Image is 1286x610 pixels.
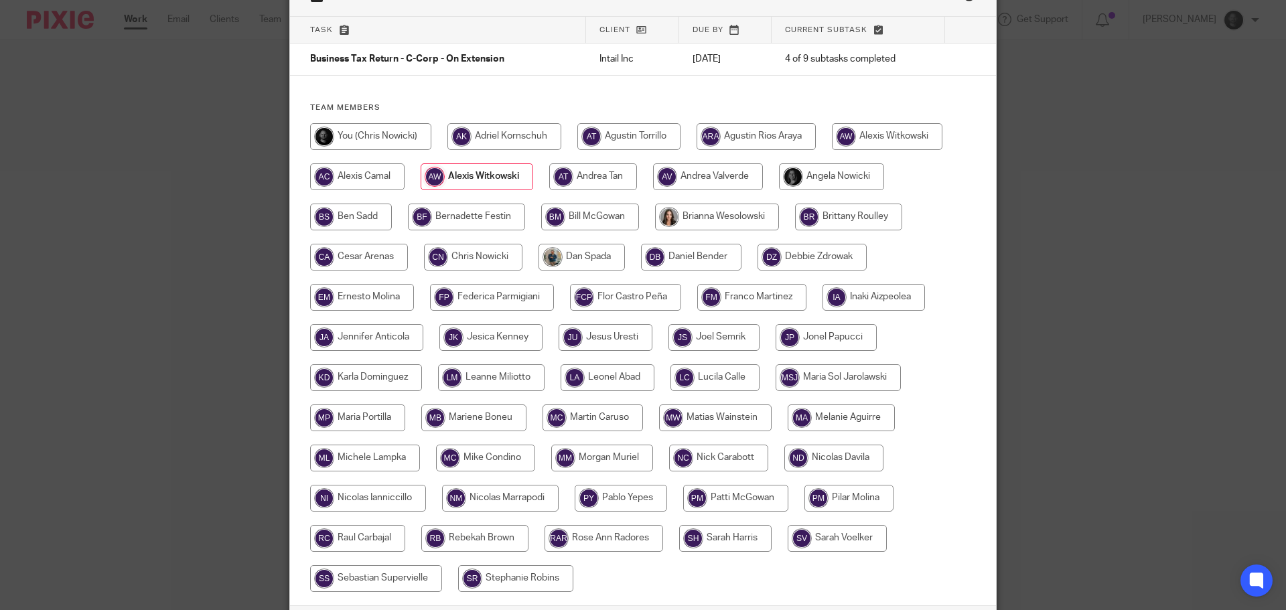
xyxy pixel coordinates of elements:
[599,26,630,33] span: Client
[785,26,867,33] span: Current subtask
[693,26,723,33] span: Due by
[772,44,945,76] td: 4 of 9 subtasks completed
[310,102,976,113] h4: Team members
[310,55,504,64] span: Business Tax Return - C-Corp - On Extension
[310,26,333,33] span: Task
[599,52,666,66] p: Intail Inc
[693,52,759,66] p: [DATE]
